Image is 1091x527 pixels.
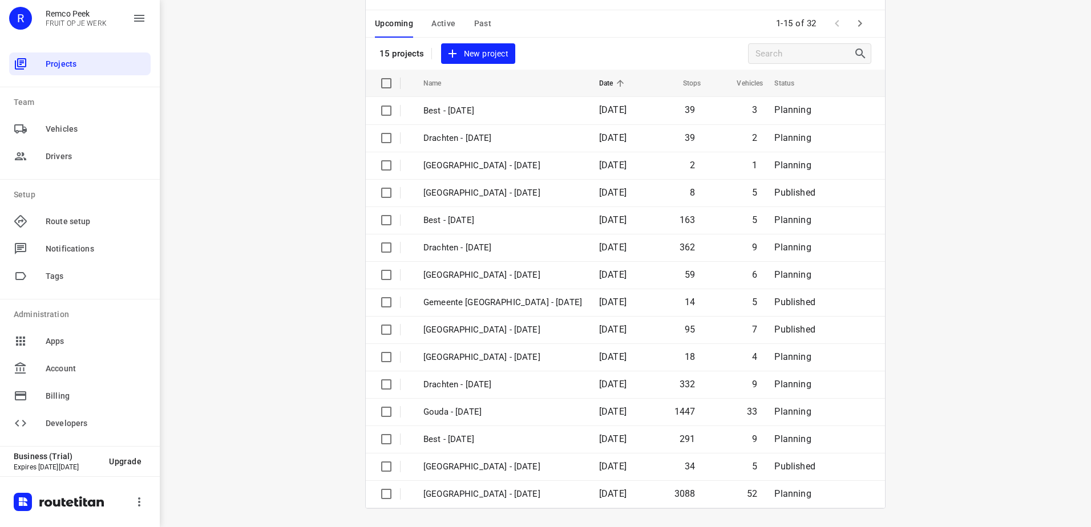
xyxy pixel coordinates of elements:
span: Published [774,187,815,198]
span: 3 [752,104,757,115]
div: Projects [9,52,151,75]
p: Zwolle - Monday [423,488,582,501]
p: Gouda - Tuesday [423,406,582,419]
span: New project [448,47,508,61]
span: Planning [774,406,811,417]
p: Drachten - Tuesday [423,378,582,391]
span: 33 [747,406,757,417]
div: Account [9,357,151,380]
span: Status [774,76,809,90]
p: Antwerpen - Wednesday [423,269,582,282]
span: 5 [752,297,757,307]
p: Drachten - Thursday [423,132,582,145]
span: Upcoming [375,17,413,31]
span: Past [474,17,492,31]
span: Date [599,76,628,90]
span: [DATE] [599,379,627,390]
span: [DATE] [599,242,627,253]
div: Vehicles [9,117,151,140]
span: 18 [685,351,695,362]
span: [DATE] [599,324,627,335]
div: Developers [9,412,151,435]
span: Published [774,461,815,472]
span: Planning [774,488,811,499]
span: Planning [774,104,811,115]
span: 34 [685,461,695,472]
span: Published [774,297,815,307]
p: Setup [14,189,151,201]
span: [DATE] [599,160,627,171]
span: 6 [752,269,757,280]
span: 95 [685,324,695,335]
span: 9 [752,379,757,390]
span: [DATE] [599,297,627,307]
p: Expires [DATE][DATE] [14,463,100,471]
p: Remco Peek [46,9,107,18]
div: Apps [9,330,151,352]
span: Planning [774,269,811,280]
span: Apps [46,335,146,347]
span: Drivers [46,151,146,163]
span: Stops [668,76,701,90]
span: 2 [690,160,695,171]
span: Account [46,363,146,375]
span: Planning [774,433,811,444]
span: [DATE] [599,187,627,198]
span: 7 [752,324,757,335]
span: 332 [680,379,696,390]
p: Antwerpen - Thursday [423,159,582,172]
span: 2 [752,132,757,143]
span: Name [423,76,456,90]
span: Notifications [46,243,146,255]
span: [DATE] [599,488,627,499]
p: FRUIT OP JE WERK [46,19,107,27]
span: Published [774,324,815,335]
span: 362 [680,242,696,253]
span: 5 [752,461,757,472]
span: [DATE] [599,132,627,143]
span: 59 [685,269,695,280]
div: R [9,7,32,30]
button: New project [441,43,515,64]
p: Best - Thursday [423,214,582,227]
span: Planning [774,242,811,253]
span: 1447 [674,406,696,417]
span: Route setup [46,216,146,228]
span: Vehicles [46,123,146,135]
span: [DATE] [599,214,627,225]
span: 52 [747,488,757,499]
input: Search projects [755,45,854,63]
span: 5 [752,187,757,198]
div: Route setup [9,210,151,233]
span: [DATE] [599,351,627,362]
span: 9 [752,242,757,253]
span: [DATE] [599,269,627,280]
div: Drivers [9,145,151,168]
span: Planning [774,160,811,171]
span: 291 [680,433,696,444]
span: Previous Page [826,12,848,35]
span: Developers [46,417,146,429]
p: Best - Tuesday [423,433,582,446]
span: Planning [774,214,811,225]
span: 8 [690,187,695,198]
span: 3088 [674,488,696,499]
span: 1 [752,160,757,171]
span: Upgrade [109,457,142,466]
p: Best - Friday [423,104,582,117]
p: 15 projects [379,48,425,59]
span: 4 [752,351,757,362]
p: Antwerpen - Tuesday [423,351,582,364]
div: Tags [9,265,151,287]
p: Gemeente Rotterdam - Wednesday [423,296,582,309]
p: Administration [14,309,151,321]
span: Tags [46,270,146,282]
button: Upgrade [100,451,151,472]
span: 5 [752,214,757,225]
span: Planning [774,351,811,362]
span: Vehicles [722,76,763,90]
span: [DATE] [599,433,627,444]
span: 1-15 of 32 [771,11,821,36]
p: Gemeente Rotterdam - Thursday [423,187,582,200]
span: [DATE] [599,461,627,472]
